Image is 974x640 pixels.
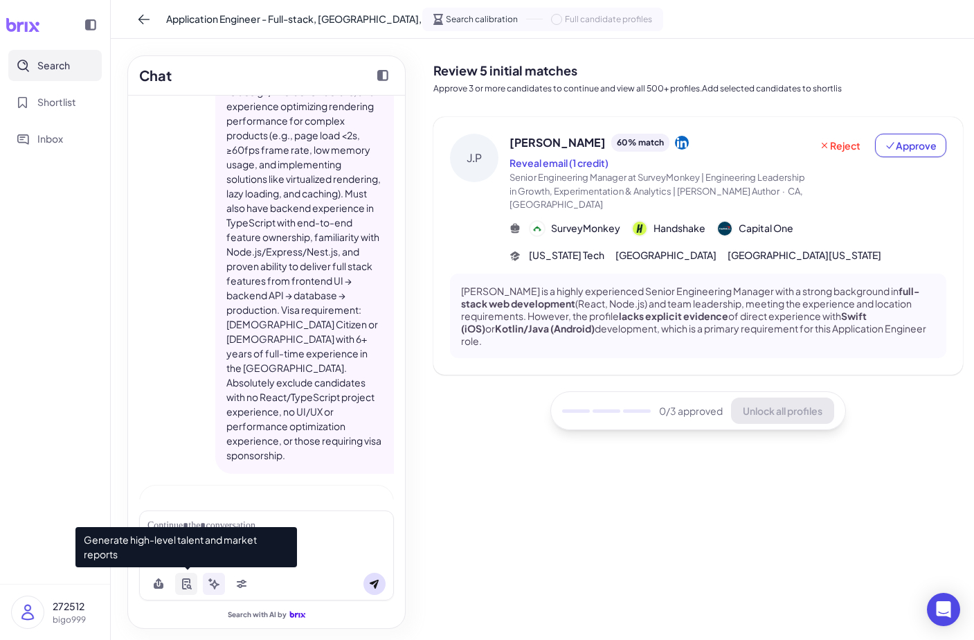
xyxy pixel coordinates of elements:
p: [PERSON_NAME] is a highly experienced Senior Engineering Manager with a strong background in (Rea... [461,285,935,348]
span: [PERSON_NAME] [509,134,606,151]
button: Shortlist [8,87,102,118]
h2: Review 5 initial matches [433,61,963,80]
button: Approve [875,134,946,157]
span: Inbox [37,132,63,146]
span: Approve [885,139,937,152]
img: user_logo.png [12,596,44,628]
span: Reject [819,139,860,152]
span: [US_STATE] Tech [529,248,604,263]
p: 272512 [53,599,99,614]
button: Search [8,50,102,81]
div: J.P [450,134,498,182]
span: · [782,186,785,197]
p: bigo999 [53,614,99,626]
img: 公司logo [633,222,647,235]
button: Send message [363,573,386,595]
div: 60 % match [611,134,669,152]
strong: full-stack web development [461,285,919,310]
strong: Kotlin/Java (Android) [495,322,595,335]
img: 公司logo [718,222,732,235]
div: Open Intercom Messenger [927,593,960,626]
span: Full candidate profiles [565,13,652,26]
span: Senior Engineering Manager at SurveyMonkey | Engineering Leadership in Growth, Experimentation & ... [509,172,805,197]
span: Search calibration [446,13,518,26]
span: SurveyMonkey [551,221,620,235]
button: Collapse chat [372,64,394,87]
p: Approve 3 or more candidates to continue and view all 500+ profiles.Add selected candidates to sh... [433,82,963,95]
span: [GEOGRAPHIC_DATA] [615,248,716,263]
span: 0 /3 approved [659,404,723,418]
span: [GEOGRAPHIC_DATA][US_STATE] [728,248,881,263]
span: Application Engineer - Full-stack, [GEOGRAPHIC_DATA], [GEOGRAPHIC_DATA]/GC [166,12,543,26]
span: Capital One [739,221,793,235]
span: Search with AI by [228,610,287,619]
span: Shortlist [37,95,76,109]
span: Search [37,58,70,73]
button: Reveal email (1 credit) [509,156,608,170]
button: Inbox [8,123,102,154]
strong: lacks explicit evidence [619,310,728,322]
strong: Swift (iOS) [461,310,867,335]
span: Generate high-level talent and market reports [75,527,297,567]
h2: Chat [139,65,172,86]
span: Handshake [653,221,705,235]
button: Reject [810,134,869,157]
img: 公司logo [530,222,544,235]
